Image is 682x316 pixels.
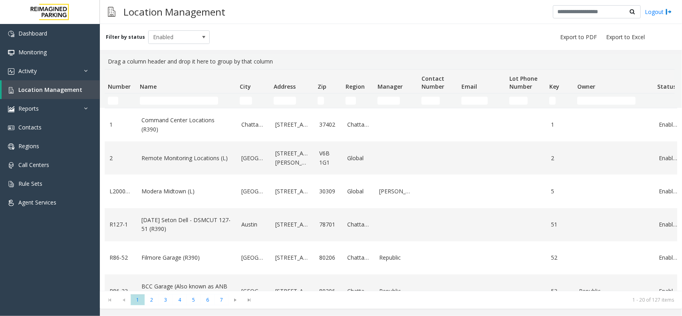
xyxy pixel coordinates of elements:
span: Location Management [18,86,82,93]
a: R86-52 [109,253,132,262]
a: L20000500 [109,187,132,196]
span: Email [461,83,477,90]
span: Go to the next page [230,297,241,303]
input: Number Filter [108,97,118,105]
img: pageIcon [108,2,115,22]
a: 52 [551,253,569,262]
td: Zip Filter [314,93,342,108]
span: Lot Phone Number [509,75,537,90]
span: Page 5 [187,294,201,305]
span: Manager [378,83,403,90]
a: Republic [579,287,649,296]
td: Email Filter [458,93,506,108]
span: Regions [18,142,39,150]
span: Key [549,83,559,90]
td: Owner Filter [574,93,654,108]
a: Enabled [659,154,677,163]
span: Go to the last page [243,294,256,306]
a: Modera Midtown (L) [141,187,232,196]
a: Command Center Locations (R390) [141,116,232,134]
td: Status Filter [654,93,682,108]
div: Data table [100,69,682,291]
span: Call Centers [18,161,49,169]
a: 80206 [319,253,338,262]
img: 'icon' [8,162,14,169]
span: Name [140,83,157,90]
a: Global [347,187,370,196]
span: Number [108,83,131,90]
span: Zip [318,83,326,90]
button: Export to Excel [603,32,648,43]
img: 'icon' [8,31,14,37]
span: Agent Services [18,199,56,206]
span: Owner [577,83,595,90]
a: Enabled [659,120,677,129]
span: Go to the last page [244,297,255,303]
a: 78701 [319,220,338,229]
img: 'icon' [8,68,14,75]
a: Austin [241,220,266,229]
span: City [240,83,251,90]
span: Contacts [18,123,42,131]
img: 'icon' [8,125,14,131]
kendo-pager-info: 1 - 20 of 127 items [261,296,674,303]
a: R86-23 [109,287,132,296]
a: Logout [645,8,672,16]
input: Address Filter [274,97,296,105]
span: Enabled [149,31,197,44]
img: 'icon' [8,200,14,206]
input: Owner Filter [577,97,636,105]
span: Contact Number [422,75,444,90]
a: Remote Monitoring Locations (L) [141,154,232,163]
span: Page 3 [159,294,173,305]
input: Region Filter [346,97,356,105]
a: Republic [379,287,414,296]
a: Chattanooga [347,287,370,296]
a: [GEOGRAPHIC_DATA] [241,154,266,163]
td: Number Filter [105,93,137,108]
a: 30309 [319,187,338,196]
a: BCC Garage (Also known as ANB Garage) (R390) [141,282,232,300]
label: Filter by status [106,34,145,41]
a: 1 [551,120,569,129]
span: Page 6 [201,294,215,305]
h3: Location Management [119,2,229,22]
a: Chattanooga [241,120,266,129]
input: Zip Filter [318,97,324,105]
span: Page 7 [215,294,229,305]
a: Global [347,154,370,163]
a: [STREET_ADDRESS][PERSON_NAME] [275,149,310,167]
a: [PERSON_NAME] [379,187,414,196]
a: 5 [551,187,569,196]
span: Go to the next page [229,294,243,306]
a: [STREET_ADDRESS] [275,287,310,296]
button: Export to PDF [557,32,600,43]
span: Export to Excel [606,33,645,41]
span: Page 2 [145,294,159,305]
a: 51 [551,220,569,229]
span: Dashboard [18,30,47,37]
td: Key Filter [546,93,574,108]
a: Filmore Garage (R390) [141,253,232,262]
a: [STREET_ADDRESS] [275,253,310,262]
span: Reports [18,105,39,112]
span: Address [274,83,296,90]
input: Name Filter [140,97,218,105]
input: City Filter [240,97,252,105]
a: [STREET_ADDRESS] [275,220,310,229]
th: Status [654,70,682,93]
td: Address Filter [270,93,314,108]
input: Contact Number Filter [422,97,440,105]
div: Drag a column header and drop it here to group by that column [105,54,677,69]
img: 'icon' [8,181,14,187]
input: Lot Phone Number Filter [509,97,528,105]
a: [STREET_ADDRESS] [275,187,310,196]
span: Page 1 [131,294,145,305]
a: [GEOGRAPHIC_DATA] [241,287,266,296]
a: 80206 [319,287,338,296]
a: Enabled [659,220,677,229]
a: [GEOGRAPHIC_DATA] [241,187,266,196]
span: Activity [18,67,37,75]
img: logout [666,8,672,16]
td: City Filter [237,93,270,108]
